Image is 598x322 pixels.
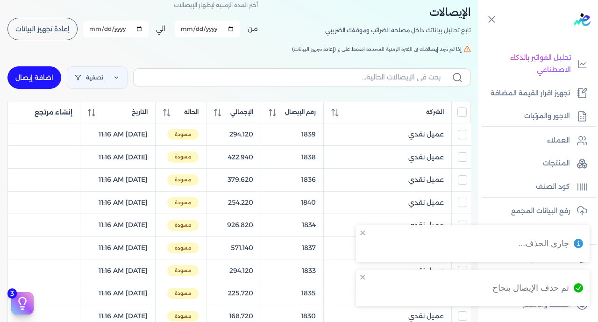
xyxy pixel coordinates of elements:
[325,24,471,36] p: تابع تحاليل بياناتك داخل مصلحه الضرائب وموقفك الضريبي
[206,282,261,305] td: 225.720
[7,66,61,89] a: اضافة إيصال
[543,157,570,170] p: المنتجات
[331,152,444,162] a: عميل نقدي
[67,66,128,89] a: تصفية
[408,266,444,276] span: عميل نقدي
[536,181,570,193] p: كود الصنف
[206,168,261,191] td: 379.620
[156,24,165,34] label: الي
[478,84,592,103] a: تجهيز اقرار القيمة المضافة
[167,311,199,322] span: مسودة
[167,197,199,208] span: مسودة
[206,146,261,169] td: 422.940
[167,129,199,140] span: مسودة
[331,243,444,253] a: عميل نقدي
[11,292,34,315] button: 3
[331,220,444,230] a: عميل نقدي
[80,282,155,305] td: [DATE] 11:16 AM
[230,108,253,116] span: الإجمالي
[478,107,592,126] a: الاجور والمرتبات
[518,237,569,250] div: جاري الحذف...
[261,191,324,214] td: 1840
[167,288,199,299] span: مسودة
[261,168,324,191] td: 1836
[547,135,570,147] p: العملاء
[261,123,324,146] td: 1839
[285,108,316,116] span: رقم الإيصال
[492,282,569,294] div: تم حذف الإيصال بنجاح
[331,198,444,208] a: عميل نقدي
[7,18,78,40] button: إعادة تجهيز البيانات
[360,273,366,281] button: close
[141,72,441,82] input: بحث في الإيصالات الحالية...
[408,129,444,139] span: عميل نقدي
[206,214,261,237] td: 926.820
[511,205,570,217] p: رفع البيانات المجمع
[80,146,155,169] td: [DATE] 11:16 AM
[574,13,591,26] img: logo
[408,152,444,162] span: عميل نقدي
[261,259,324,282] td: 1833
[167,265,199,276] span: مسودة
[15,26,70,32] span: إعادة تجهيز البيانات
[478,131,592,150] a: العملاء
[206,191,261,214] td: 254.220
[261,214,324,237] td: 1834
[292,45,462,53] span: إذا لم تجد إيصالاتك في الفترة الزمنية المحددة اضغط على زر (إعادة تجهيز البيانات)
[325,4,471,21] h2: الإيصالات
[206,123,261,146] td: 294.120
[331,129,444,139] a: عميل نقدي
[80,191,155,214] td: [DATE] 11:16 AM
[261,236,324,259] td: 1837
[35,107,72,117] span: إنشاء مرتجع
[478,48,592,79] a: تحليل الفواتير بالذكاء الاصطناعي
[167,174,199,186] span: مسودة
[167,151,199,163] span: مسودة
[478,177,592,197] a: كود الصنف
[331,311,444,321] a: عميل نقدي
[408,175,444,185] span: عميل نقدي
[80,123,155,146] td: [DATE] 11:16 AM
[426,108,444,116] span: الشركة
[491,87,570,100] p: تجهيز اقرار القيمة المضافة
[206,236,261,259] td: 571.140
[331,266,444,276] a: عميل نقدي
[408,198,444,208] span: عميل نقدي
[167,243,199,254] span: مسودة
[360,229,366,236] button: close
[478,201,592,221] a: رفع البيانات المجمع
[331,175,444,185] a: عميل نقدي
[80,214,155,237] td: [DATE] 11:16 AM
[478,154,592,173] a: المنتجات
[524,110,570,122] p: الاجور والمرتبات
[80,168,155,191] td: [DATE] 11:16 AM
[331,288,444,298] a: عميل نقدي
[248,24,258,34] label: من
[261,282,324,305] td: 1835
[80,259,155,282] td: [DATE] 11:16 AM
[184,108,199,116] span: الحالة
[80,236,155,259] td: [DATE] 11:16 AM
[206,259,261,282] td: 294.120
[167,220,199,231] span: مسودة
[483,52,571,76] p: تحليل الفواتير بالذكاء الاصطناعي
[132,108,148,116] span: التاريخ
[261,146,324,169] td: 1838
[408,311,444,321] span: عميل نقدي
[7,288,17,299] span: 3
[408,220,444,230] span: عميل نقدي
